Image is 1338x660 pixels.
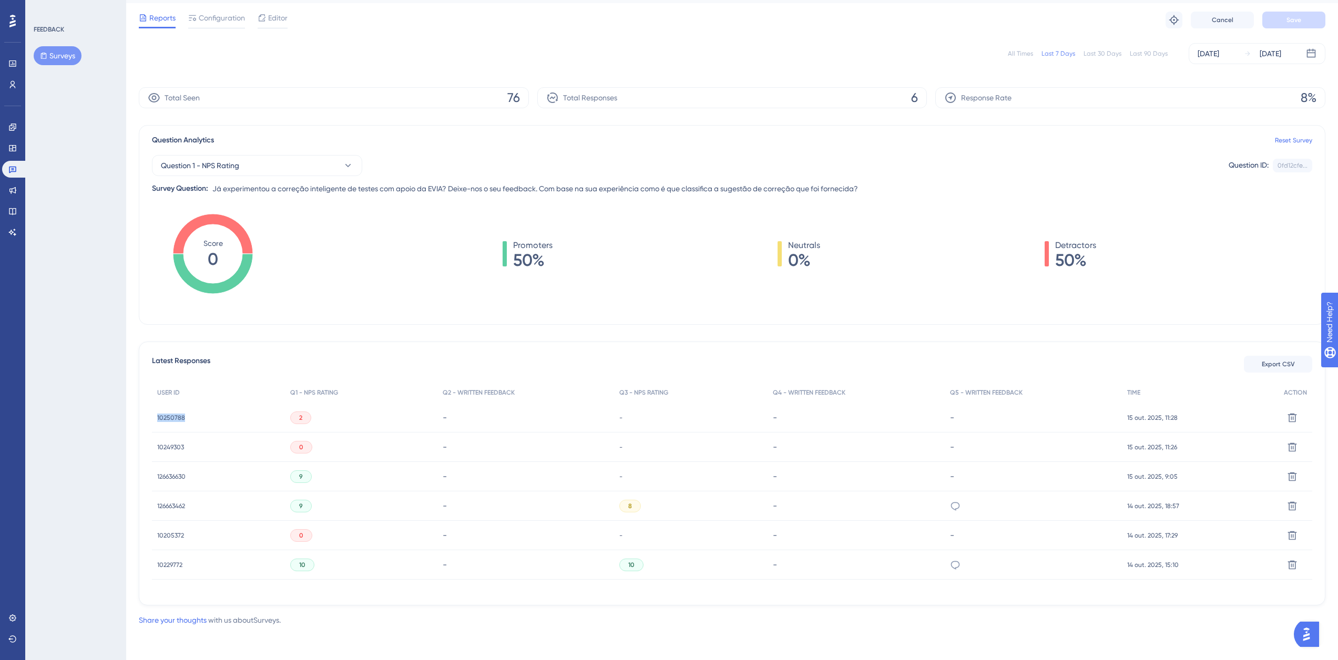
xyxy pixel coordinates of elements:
span: 0% [788,252,820,269]
div: - [443,412,609,422]
div: Last 30 Days [1084,49,1121,58]
div: Last 7 Days [1041,49,1075,58]
span: 15 out. 2025, 9:05 [1127,472,1178,481]
span: - [619,472,622,481]
div: - [950,471,1117,481]
div: - [950,442,1117,452]
div: - [443,501,609,511]
span: Neutrals [788,239,820,252]
iframe: UserGuiding AI Assistant Launcher [1294,618,1325,650]
span: Total Seen [165,91,200,104]
span: 15 out. 2025, 11:28 [1127,414,1178,422]
span: Save [1286,16,1301,24]
tspan: Score [203,239,223,247]
div: Question ID: [1229,159,1269,172]
span: TIME [1127,388,1140,397]
div: - [773,412,939,422]
div: - [773,501,939,511]
div: 0fd12cfe... [1278,161,1308,170]
span: 10 [628,561,635,569]
span: ACTION [1284,388,1307,397]
div: [DATE] [1198,47,1219,60]
span: Q2 - WRITTEN FEEDBACK [443,388,515,397]
span: 126663462 [157,502,185,510]
span: 0 [299,443,303,451]
span: 10249303 [157,443,184,451]
span: Cancel [1212,16,1233,24]
span: Q5 - WRITTEN FEEDBACK [950,388,1023,397]
span: 9 [299,502,303,510]
span: 126636630 [157,472,186,481]
span: 8 [628,502,632,510]
span: Need Help? [25,3,66,15]
div: - [773,530,939,540]
span: 0 [299,531,303,540]
span: 10205372 [157,531,184,540]
a: Share your thoughts [139,616,207,624]
div: - [773,560,939,570]
div: - [773,442,939,452]
span: 10229772 [157,561,182,569]
div: - [950,530,1117,540]
div: Survey Question: [152,182,208,195]
div: - [773,471,939,481]
span: - [619,531,622,540]
span: Editor [268,12,288,24]
span: 8% [1301,89,1316,106]
span: Export CSV [1262,360,1295,368]
span: Configuration [199,12,245,24]
span: 15 out. 2025, 11:26 [1127,443,1177,451]
span: 14 out. 2025, 15:10 [1127,561,1179,569]
span: - [619,414,622,422]
span: 76 [507,89,520,106]
span: Latest Responses [152,355,210,374]
tspan: 0 [208,249,218,269]
a: Reset Survey [1275,136,1312,145]
div: - [443,442,609,452]
span: 50% [513,252,553,269]
div: - [443,530,609,540]
div: - [443,560,609,570]
span: Já experimentou a correção inteligente de testes com apoio da EVIA? Deixe-nos o seu feedback. Com... [212,182,858,195]
span: Reports [149,12,176,24]
button: Question 1 - NPS Rating [152,155,362,176]
span: - [619,443,622,451]
div: - [950,412,1117,422]
span: Response Rate [961,91,1012,104]
span: Question 1 - NPS Rating [161,159,239,172]
button: Cancel [1191,12,1254,28]
div: All Times [1008,49,1033,58]
span: Question Analytics [152,134,214,147]
span: 14 out. 2025, 17:29 [1127,531,1178,540]
span: 10 [299,561,305,569]
div: FEEDBACK [34,25,64,34]
span: Detractors [1055,239,1096,252]
button: Save [1262,12,1325,28]
div: with us about Surveys . [139,614,281,626]
span: Q3 - NPS RATING [619,388,668,397]
div: [DATE] [1260,47,1281,60]
span: Total Responses [563,91,617,104]
span: 50% [1055,252,1096,269]
div: Last 90 Days [1130,49,1168,58]
span: 9 [299,472,303,481]
div: - [443,471,609,481]
span: Q4 - WRITTEN FEEDBACK [773,388,845,397]
span: 14 out. 2025, 18:57 [1127,502,1179,510]
span: Q1 - NPS RATING [290,388,338,397]
button: Surveys [34,46,81,65]
button: Export CSV [1244,356,1312,373]
span: 6 [911,89,918,106]
span: 10250788 [157,414,185,422]
span: Promoters [513,239,553,252]
span: 2 [299,414,302,422]
span: USER ID [157,388,180,397]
